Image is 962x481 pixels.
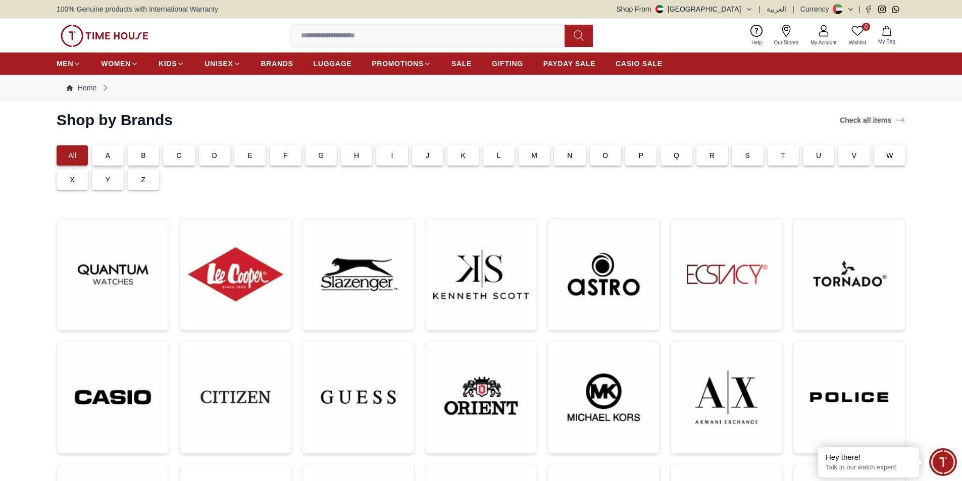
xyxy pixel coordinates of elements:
p: W [886,150,893,161]
a: SALE [451,55,472,73]
a: BRANDS [261,55,293,73]
span: | [792,4,794,14]
p: Q [674,150,679,161]
p: O [602,150,608,161]
span: My Account [806,39,841,46]
span: SALE [451,59,472,69]
p: F [283,150,288,161]
img: ... [433,349,529,445]
button: My Bag [872,24,901,47]
img: ... [311,227,406,322]
span: PAYDAY SALE [543,59,595,69]
a: WOMEN [101,55,138,73]
a: Whatsapp [892,6,899,13]
p: L [497,150,501,161]
p: D [212,150,217,161]
button: Shop From[GEOGRAPHIC_DATA] [617,4,753,14]
a: Instagram [878,6,886,13]
span: My Bag [874,38,899,45]
span: MEN [57,59,73,69]
span: WOMEN [101,59,131,69]
img: United Arab Emirates [655,5,664,13]
span: GIFTING [492,59,523,69]
a: UNISEX [205,55,240,73]
img: ... [556,227,651,322]
span: LUGGAGE [314,59,352,69]
p: S [745,150,750,161]
span: Help [747,39,766,46]
div: Hey there! [826,452,912,462]
p: T [781,150,785,161]
a: KIDS [159,55,184,73]
p: K [461,150,466,161]
a: GIFTING [492,55,523,73]
a: Our Stores [768,23,804,48]
div: Currency [800,4,833,14]
p: Y [106,175,111,185]
span: 0 [862,23,870,31]
a: Check all items [838,113,907,127]
nav: Breadcrumb [57,75,905,101]
a: MEN [57,55,81,73]
a: LUGGAGE [314,55,352,73]
p: C [176,150,181,161]
span: CASIO SALE [616,59,663,69]
span: Our Stores [770,39,802,46]
p: P [638,150,643,161]
p: X [70,175,75,185]
a: Facebook [865,6,872,13]
img: ... [188,349,283,445]
img: ... [801,349,897,445]
img: ... [433,227,529,322]
h2: Shop by Brands [57,111,173,129]
img: ... [801,227,897,322]
img: ... [556,349,651,445]
span: | [759,4,761,14]
a: PROMOTIONS [372,55,431,73]
p: J [426,150,429,161]
span: Wishlist [845,39,870,46]
span: | [858,4,860,14]
p: E [247,150,252,161]
a: PAYDAY SALE [543,55,595,73]
img: ... [311,349,406,445]
p: Talk to our watch expert! [826,463,912,472]
p: G [318,150,324,161]
img: ... [188,227,283,322]
div: Chat Widget [929,448,957,476]
a: CASIO SALE [616,55,663,73]
p: B [141,150,146,161]
span: PROMOTIONS [372,59,424,69]
p: V [852,150,857,161]
span: 100% Genuine products with International Warranty [57,4,218,14]
p: R [710,150,715,161]
p: A [106,150,111,161]
span: UNISEX [205,59,233,69]
p: M [531,150,537,161]
button: العربية [767,4,786,14]
p: Z [141,175,146,185]
a: Help [745,23,768,48]
p: N [567,150,572,161]
img: ... [679,227,774,322]
img: ... [679,349,774,445]
span: BRANDS [261,59,293,69]
p: H [354,150,359,161]
a: 0Wishlist [843,23,872,48]
img: ... [65,227,161,322]
p: All [68,150,76,161]
p: U [816,150,821,161]
p: I [391,150,393,161]
img: ... [65,349,161,445]
span: KIDS [159,59,177,69]
img: ... [61,25,148,47]
a: Home [67,83,96,93]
